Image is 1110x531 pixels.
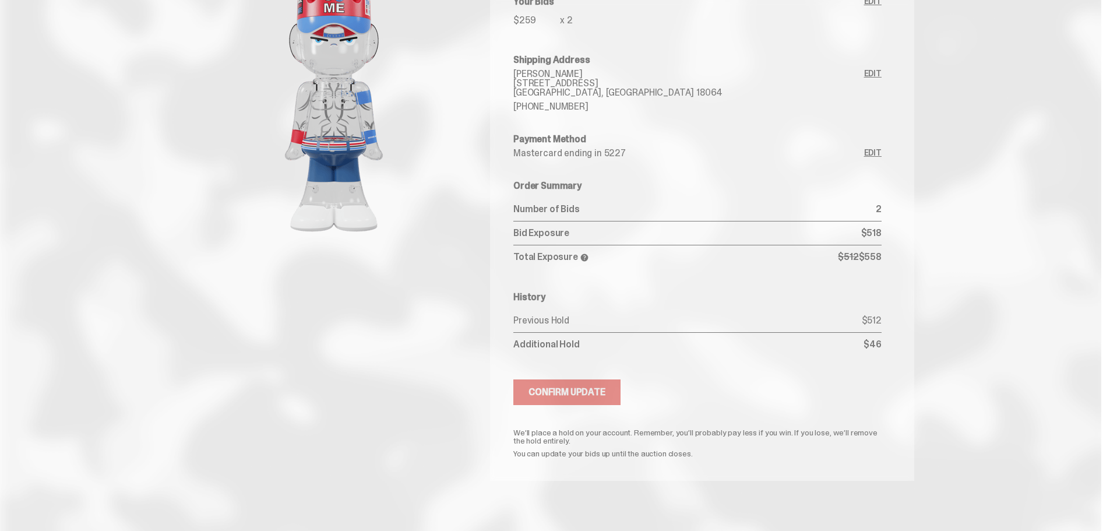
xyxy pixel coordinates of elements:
[513,55,882,65] h6: Shipping Address
[838,252,882,262] p: $558
[513,16,560,25] p: $259
[838,251,858,263] span: $512
[513,449,882,458] p: You can update your bids up until the auction closes.
[862,316,882,325] p: $512
[864,340,882,349] p: $46
[861,228,882,238] p: $518
[513,205,876,214] p: Number of Bids
[513,340,864,349] p: Additional Hold
[513,428,882,445] p: We’ll place a hold on your account. Remember, you’ll probably pay less if you win. If you lose, w...
[560,16,573,25] p: x 2
[864,149,882,158] a: Edit
[513,69,864,79] p: [PERSON_NAME]
[513,316,862,325] p: Previous Hold
[513,228,861,238] p: Bid Exposure
[513,135,882,144] h6: Payment Method
[864,69,882,111] a: Edit
[513,88,864,97] p: [GEOGRAPHIC_DATA], [GEOGRAPHIC_DATA] 18064
[513,252,838,262] p: Total Exposure
[513,102,864,111] p: [PHONE_NUMBER]
[513,79,864,88] p: [STREET_ADDRESS]
[876,205,882,214] p: 2
[513,149,864,158] p: Mastercard ending in 5227
[513,293,882,302] h6: History
[513,181,882,191] h6: Order Summary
